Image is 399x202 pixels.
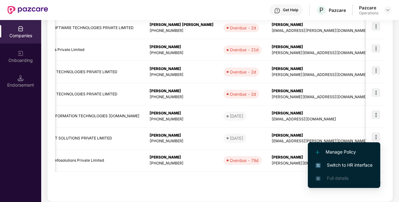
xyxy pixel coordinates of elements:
img: svg+xml;base64,PHN2ZyB3aWR0aD0iMTQuNSIgaGVpZ2h0PSIxNC41IiB2aWV3Qm94PSIwIDAgMTYgMTYiIGZpbGw9Im5vbm... [17,75,24,81]
div: [PERSON_NAME] [272,110,398,116]
div: [PHONE_NUMBER] [150,50,214,56]
div: [PERSON_NAME][EMAIL_ADDRESS][DOMAIN_NAME] [272,50,398,56]
td: AKSHAY SOFTWARE TECHNOLOGIES PRIVATE LIMITED [30,17,145,39]
div: [PERSON_NAME] [272,22,398,28]
div: Overdue - 21d [230,47,259,53]
div: [PERSON_NAME] [PERSON_NAME] [150,22,214,28]
div: [PERSON_NAME][EMAIL_ADDRESS][DOMAIN_NAME] [272,72,398,78]
span: P [319,6,323,14]
div: [PERSON_NAME] [150,44,214,50]
div: [PERSON_NAME] [150,88,214,94]
div: Get Help [283,8,298,13]
div: Overdue - 2d [230,91,256,97]
div: [EMAIL_ADDRESS][PERSON_NAME][DOMAIN_NAME] [272,138,398,144]
div: [PHONE_NUMBER] [150,116,214,122]
span: Manage Policy [316,149,372,155]
td: AEQUOR INFORMATION TECHNOLOGIES [DOMAIN_NAME] [30,105,145,128]
div: [PERSON_NAME][EMAIL_ADDRESS][DOMAIN_NAME] [272,94,398,100]
div: [PHONE_NUMBER] [150,138,214,144]
div: [PERSON_NAME] [150,66,214,72]
span: right [378,181,382,184]
div: Pazcare [359,5,378,11]
li: Next Page [375,178,385,188]
span: Switch to HR interface [316,162,372,169]
div: [EMAIL_ADDRESS][PERSON_NAME][DOMAIN_NAME] [272,28,398,34]
img: icon [372,110,380,119]
img: svg+xml;base64,PHN2ZyBpZD0iRHJvcGRvd24tMzJ4MzIiIHhtbG5zPSJodHRwOi8vd3d3LnczLm9yZy8yMDAwL3N2ZyIgd2... [385,8,390,13]
div: [DATE] [230,113,243,119]
img: svg+xml;base64,PHN2ZyB4bWxucz0iaHR0cDovL3d3dy53My5vcmcvMjAwMC9zdmciIHdpZHRoPSIxMi4yMDEiIGhlaWdodD... [316,150,319,154]
img: icon [372,133,380,141]
div: [PHONE_NUMBER] [150,72,214,78]
div: [PHONE_NUMBER] [150,160,214,166]
td: Triangular Infosolutions Private Limited [30,149,145,172]
div: [PERSON_NAME] [272,44,398,50]
div: [PHONE_NUMBER] [150,28,214,34]
div: [EMAIL_ADDRESS][DOMAIN_NAME] [272,116,398,122]
div: [PERSON_NAME] [272,154,398,160]
td: ECOTECH IT SOLUTIONS PRIVATE LIMITED [30,128,145,150]
div: [PERSON_NAME] [272,133,398,139]
div: Pazcare [329,7,346,13]
div: [PERSON_NAME] [272,66,398,72]
div: [PERSON_NAME][EMAIL_ADDRESS][PERSON_NAME][DOMAIN_NAME] [272,160,398,166]
img: svg+xml;base64,PHN2ZyBpZD0iSGVscC0zMngzMiIgeG1sbnM9Imh0dHA6Ly93d3cudzMub3JnLzIwMDAvc3ZnIiB3aWR0aD... [274,8,280,14]
div: Overdue - 2d [230,69,256,75]
td: BOOTLABS TECHNOLOGIES PRIVATE LIMITED [30,61,145,83]
td: CloudifyOps Private Limited [30,39,145,61]
div: Overdue - 2d [230,25,256,31]
img: New Pazcare Logo [7,6,48,14]
img: svg+xml;base64,PHN2ZyB4bWxucz0iaHR0cDovL3d3dy53My5vcmcvMjAwMC9zdmciIHdpZHRoPSIxNiIgaGVpZ2h0PSIxNi... [316,163,321,168]
td: BOOTLABS TECHNOLOGIES PRIVATE LIMITED [30,83,145,105]
img: svg+xml;base64,PHN2ZyB4bWxucz0iaHR0cDovL3d3dy53My5vcmcvMjAwMC9zdmciIHdpZHRoPSIxNi4zNjMiIGhlaWdodD... [316,176,321,181]
div: [PHONE_NUMBER] [150,94,214,100]
div: [PERSON_NAME] [150,154,214,160]
img: icon [372,22,380,31]
div: [PERSON_NAME] [150,110,214,116]
img: icon [372,66,380,75]
div: [DATE] [230,135,243,141]
img: svg+xml;base64,PHN2ZyB3aWR0aD0iMjAiIGhlaWdodD0iMjAiIHZpZXdCb3g9IjAgMCAyMCAyMCIgZmlsbD0ibm9uZSIgeG... [17,50,24,57]
img: icon [372,88,380,97]
div: Overdue - 79d [230,157,259,164]
img: icon [372,44,380,53]
span: Full details [327,175,348,181]
img: svg+xml;base64,PHN2ZyBpZD0iQ29tcGFuaWVzIiB4bWxucz0iaHR0cDovL3d3dy53My5vcmcvMjAwMC9zdmciIHdpZHRoPS... [17,26,24,32]
button: right [375,178,385,188]
div: [PERSON_NAME] [150,133,214,139]
div: Operations [359,11,378,16]
div: [PERSON_NAME] [272,88,398,94]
